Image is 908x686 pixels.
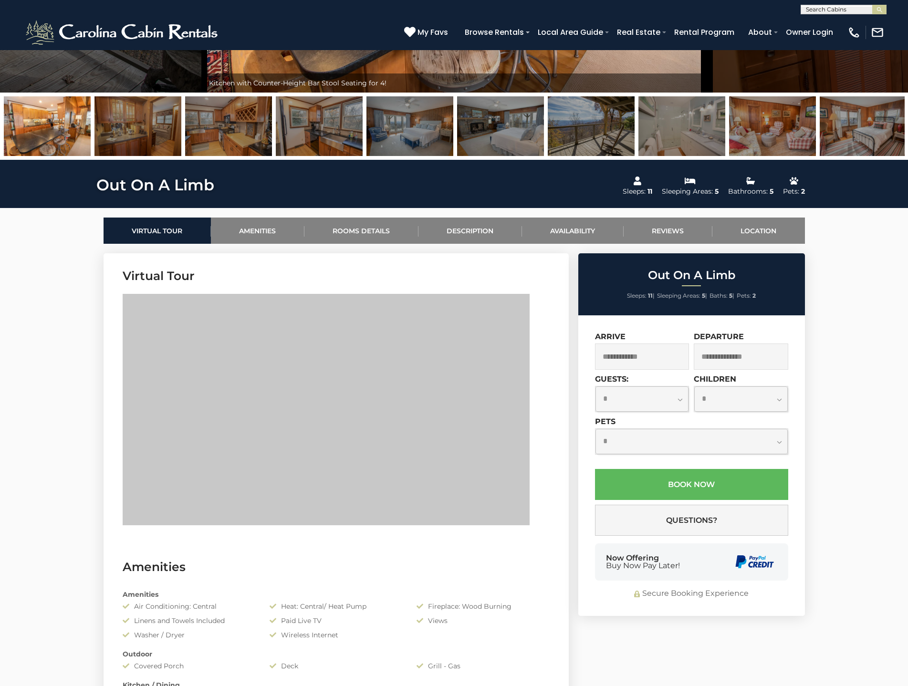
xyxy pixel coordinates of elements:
[781,24,838,41] a: Owner Login
[418,218,522,244] a: Description
[262,661,409,671] div: Deck
[595,469,788,500] button: Book Now
[4,96,91,156] img: 163266105
[606,554,680,570] div: Now Offering
[115,602,262,611] div: Air Conditioning: Central
[204,73,704,93] div: Kitchen with Counter-Height Bar Stool Seating for 4!
[624,218,712,244] a: Reviews
[627,292,647,299] span: Sleeps:
[648,292,653,299] strong: 11
[522,218,624,244] a: Availability
[627,290,655,302] li: |
[820,96,907,156] img: 163266107
[262,616,409,625] div: Paid Live TV
[729,292,732,299] strong: 5
[409,616,556,625] div: Views
[710,290,734,302] li: |
[94,96,181,156] img: 163266084
[743,24,777,41] a: About
[606,562,680,570] span: Buy Now Pay Later!
[123,268,550,284] h3: Virtual Tour
[595,417,616,426] label: Pets
[595,588,788,599] div: Secure Booking Experience
[457,96,544,156] img: 163266118
[211,218,304,244] a: Amenities
[460,24,529,41] a: Browse Rentals
[612,24,665,41] a: Real Estate
[548,96,635,156] img: 163266088
[404,26,450,39] a: My Favs
[533,24,608,41] a: Local Area Guide
[657,292,700,299] span: Sleeping Areas:
[115,590,557,599] div: Amenities
[669,24,739,41] a: Rental Program
[595,505,788,536] button: Questions?
[24,18,222,47] img: White-1-2.png
[409,661,556,671] div: Grill - Gas
[694,332,744,341] label: Departure
[752,292,756,299] strong: 2
[712,218,805,244] a: Location
[304,218,418,244] a: Rooms Details
[657,290,707,302] li: |
[115,661,262,671] div: Covered Porch
[638,96,725,156] img: 163266089
[694,374,736,384] label: Children
[417,26,448,38] span: My Favs
[262,630,409,640] div: Wireless Internet
[737,292,751,299] span: Pets:
[702,292,705,299] strong: 5
[115,649,557,659] div: Outdoor
[262,602,409,611] div: Heat: Central/ Heat Pump
[595,332,626,341] label: Arrive
[409,602,556,611] div: Fireplace: Wood Burning
[123,559,550,575] h3: Amenities
[115,630,262,640] div: Washer / Dryer
[710,292,728,299] span: Baths:
[729,96,816,156] img: 163266114
[871,26,884,39] img: mail-regular-white.png
[581,269,803,281] h2: Out On A Limb
[276,96,363,156] img: 163266086
[366,96,453,156] img: 163266087
[185,96,272,156] img: 163266085
[104,218,211,244] a: Virtual Tour
[847,26,861,39] img: phone-regular-white.png
[595,374,628,384] label: Guests:
[115,616,262,625] div: Linens and Towels Included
